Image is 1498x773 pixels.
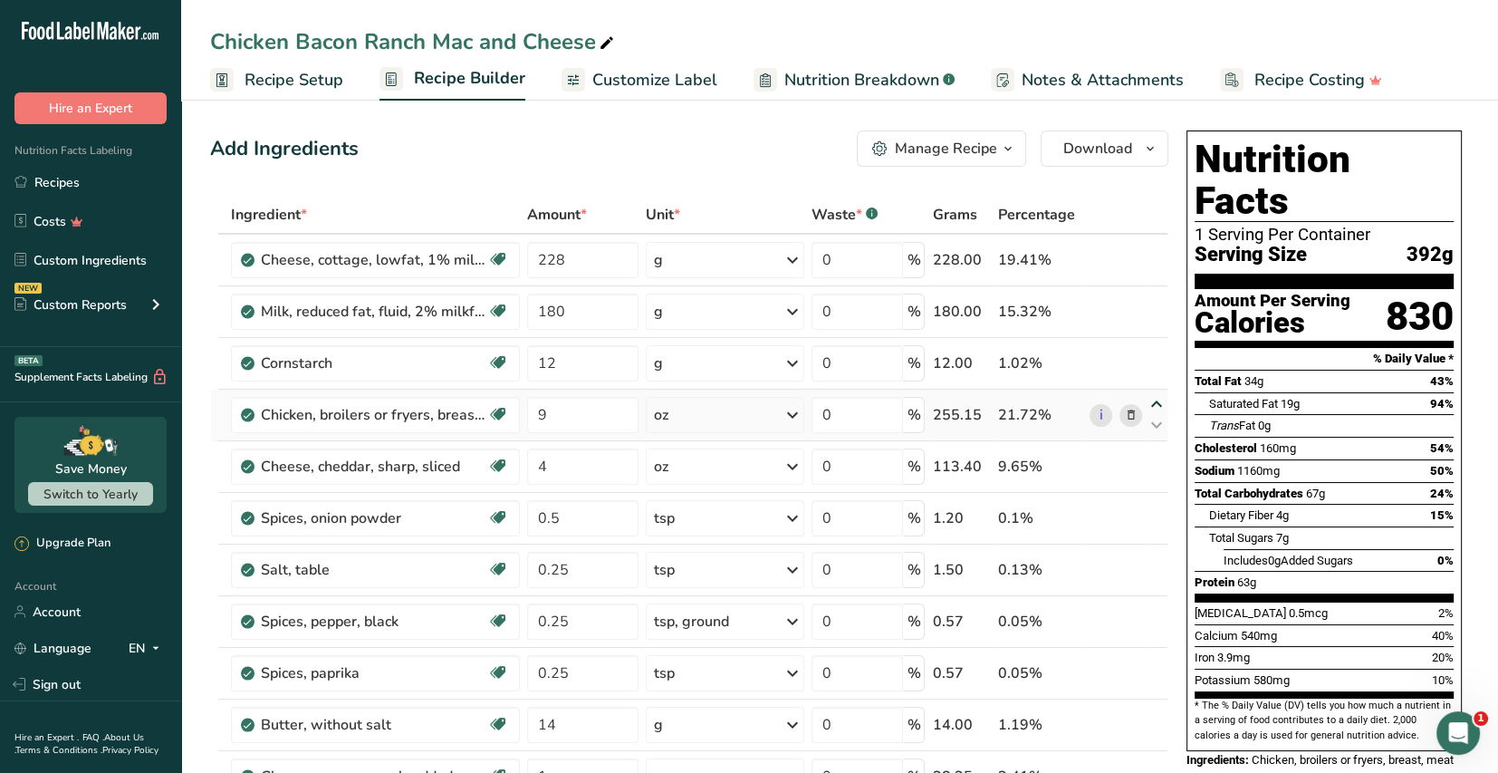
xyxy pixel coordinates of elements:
span: Grams [932,204,976,226]
div: 9.65% [997,456,1082,478]
span: 40% [1432,629,1454,643]
span: Protein [1195,575,1234,589]
span: Dietary Fiber [1209,508,1273,522]
span: Switch to Yearly [43,486,138,503]
a: Nutrition Breakdown [754,60,955,101]
a: Recipe Setup [210,60,343,101]
div: Spices, paprika [261,662,487,684]
span: Download [1063,138,1132,159]
span: 19g [1281,397,1300,411]
a: Language [14,633,91,664]
span: 34g [1244,374,1263,388]
span: Fat [1209,419,1255,432]
h1: Nutrition Facts [1195,139,1454,222]
span: Recipe Setup [245,68,343,92]
span: Recipe Builder [414,66,525,91]
a: FAQ . [82,731,104,744]
div: Upgrade Plan [14,535,110,553]
span: Saturated Fat [1209,397,1278,411]
div: tsp [654,559,675,581]
a: i [1090,404,1112,427]
span: [MEDICAL_DATA] [1195,606,1286,620]
span: 50% [1430,464,1454,478]
div: 1.50 [932,559,990,581]
div: BETA [14,355,43,366]
a: About Us . [14,731,144,757]
div: 0.57 [932,662,990,684]
span: 580mg [1253,673,1290,687]
span: Calcium [1195,629,1238,643]
span: 94% [1430,397,1454,411]
div: Waste [811,204,878,226]
div: Chicken Bacon Ranch Mac and Cheese [210,25,618,58]
span: 3.9mg [1217,651,1250,664]
span: Total Sugars [1209,531,1273,545]
a: Customize Label [562,60,717,101]
span: Iron [1195,651,1215,664]
span: Includes Added Sugars [1224,554,1353,567]
span: Customize Label [592,68,717,92]
div: Manage Recipe [895,138,997,159]
div: oz [654,456,668,478]
div: 0.05% [997,662,1082,684]
div: 180.00 [932,301,990,323]
div: Add Ingredients [210,134,359,164]
a: Terms & Conditions . [15,744,102,757]
div: Spices, pepper, black [261,611,487,633]
div: 1 Serving Per Container [1195,226,1454,244]
a: Privacy Policy [102,744,158,757]
div: 12.00 [932,353,990,374]
div: EN [129,637,167,659]
div: Cheese, cottage, lowfat, 1% milkfat [261,249,487,271]
div: Spices, onion powder [261,507,487,529]
div: 0.13% [997,559,1082,581]
div: 830 [1386,293,1454,341]
div: g [654,353,663,374]
div: 0.57 [932,611,990,633]
div: Cheese, cheddar, sharp, sliced [261,456,487,478]
a: Notes & Attachments [991,60,1184,101]
div: 0.1% [997,507,1082,529]
span: 10% [1432,673,1454,687]
span: 24% [1430,487,1454,500]
div: Cornstarch [261,353,487,374]
span: 160mg [1260,441,1296,455]
div: 1.19% [997,714,1082,736]
span: 20% [1432,651,1454,664]
span: Ingredients: [1186,753,1249,767]
span: Serving Size [1195,244,1307,266]
div: g [654,714,663,736]
div: g [654,301,663,323]
section: * The % Daily Value (DV) tells you how much a nutrient in a serving of food contributes to a dail... [1195,699,1454,743]
button: Switch to Yearly [28,482,153,506]
span: 43% [1430,374,1454,388]
span: Amount [527,204,587,226]
span: 540mg [1241,629,1277,643]
div: tsp, ground [654,611,729,633]
span: 0% [1437,554,1454,567]
div: Custom Reports [14,295,127,314]
span: 2% [1438,606,1454,620]
div: 19.41% [997,249,1082,271]
span: 54% [1430,441,1454,455]
span: 4g [1276,508,1289,522]
i: Trans [1209,419,1239,432]
span: 0g [1268,554,1281,567]
span: Ingredient [231,204,307,226]
div: 14.00 [932,714,990,736]
span: 1 [1474,711,1488,726]
div: Salt, table [261,559,487,581]
span: Total Carbohydrates [1195,487,1303,500]
button: Hire an Expert [14,92,167,124]
span: 67g [1306,487,1325,500]
div: 255.15 [932,404,990,426]
span: Percentage [997,204,1074,226]
div: NEW [14,283,42,294]
div: 0.05% [997,611,1082,633]
span: 1160mg [1237,464,1280,478]
a: Recipe Builder [379,58,525,101]
span: 15% [1430,508,1454,522]
div: 15.32% [997,301,1082,323]
span: Cholesterol [1195,441,1257,455]
button: Download [1041,130,1168,167]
